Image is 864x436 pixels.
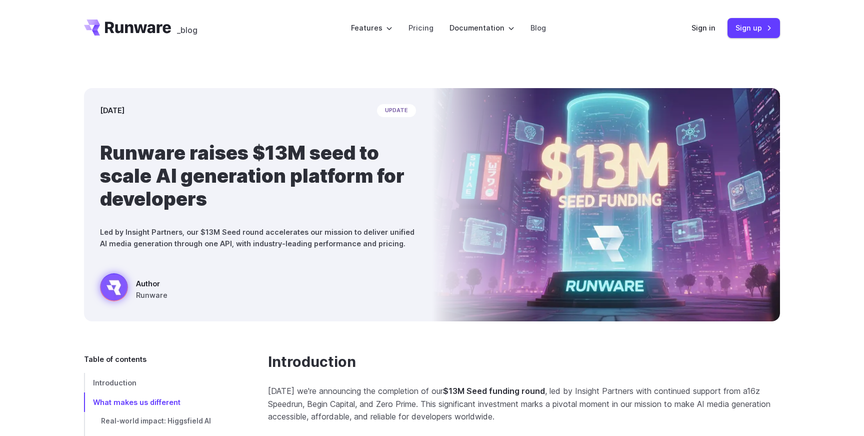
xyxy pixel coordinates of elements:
span: update [377,104,416,117]
p: Led by Insight Partners, our $13M Seed round accelerates our mission to deliver unified AI media ... [100,226,416,249]
a: Pricing [408,22,433,34]
span: _blog [177,26,197,34]
a: Introduction [268,353,356,371]
span: Table of contents [84,353,146,365]
a: Futuristic city scene with neon lights showing Runware announcement of $13M seed funding in large... [100,273,167,305]
a: Go to / [84,20,171,36]
a: Sign in [691,22,715,34]
span: What makes us different [93,398,180,406]
strong: $13M Seed funding round [443,386,545,396]
label: Features [351,22,392,34]
a: Blog [530,22,546,34]
a: Real-world impact: Higgsfield AI [84,412,236,431]
label: Documentation [449,22,514,34]
span: Real-world impact: Higgsfield AI [101,417,211,425]
a: What makes us different [84,392,236,412]
a: Sign up [727,18,780,38]
span: Author [136,278,167,289]
a: _blog [177,20,197,36]
a: Introduction [84,373,236,392]
span: Introduction [93,378,136,387]
span: Runware [136,289,167,301]
p: [DATE] we're announcing the completion of our , led by Insight Partners with continued support fr... [268,385,780,423]
img: Futuristic city scene with neon lights showing Runware announcement of $13M seed funding in large... [432,88,780,321]
time: [DATE] [100,105,124,116]
h1: Runware raises $13M seed to scale AI generation platform for developers [100,141,416,210]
